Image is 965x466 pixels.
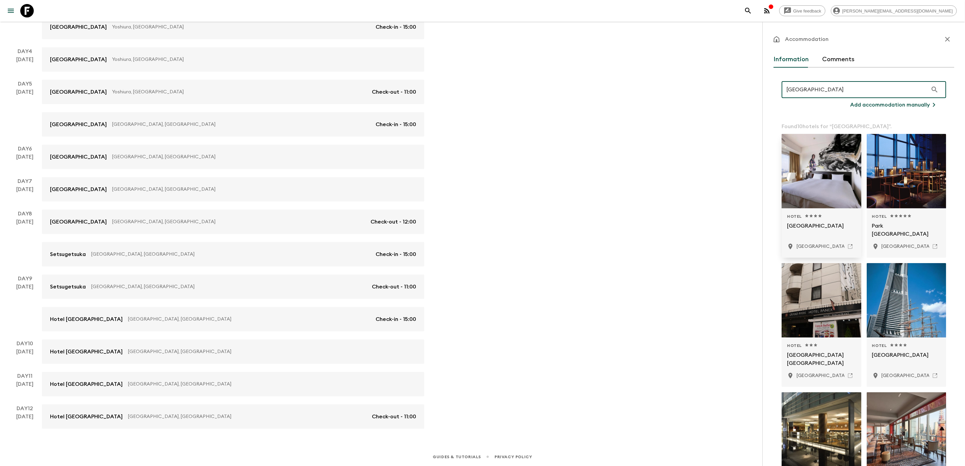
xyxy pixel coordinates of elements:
[787,222,856,238] p: [GEOGRAPHIC_DATA]
[17,348,34,364] div: [DATE]
[17,283,34,331] div: [DATE]
[867,134,946,208] div: Photo of Park Hyatt Tokyo
[42,80,424,104] a: [GEOGRAPHIC_DATA]Yoshiura, [GEOGRAPHIC_DATA]Check-out - 11:00
[50,120,107,129] p: [GEOGRAPHIC_DATA]
[42,372,424,396] a: Hotel [GEOGRAPHIC_DATA][GEOGRAPHIC_DATA], [GEOGRAPHIC_DATA]
[50,380,123,388] p: Hotel [GEOGRAPHIC_DATA]
[42,210,424,234] a: [GEOGRAPHIC_DATA][GEOGRAPHIC_DATA], [GEOGRAPHIC_DATA]Check-out - 12:00
[50,55,107,64] p: [GEOGRAPHIC_DATA]
[50,218,107,226] p: [GEOGRAPHIC_DATA]
[128,348,411,355] p: [GEOGRAPHIC_DATA], [GEOGRAPHIC_DATA]
[8,275,42,283] p: Day 9
[17,55,34,72] div: [DATE]
[42,404,424,429] a: Hotel [GEOGRAPHIC_DATA][GEOGRAPHIC_DATA], [GEOGRAPHIC_DATA]Check-out - 11:00
[17,153,34,169] div: [DATE]
[50,315,123,323] p: Hotel [GEOGRAPHIC_DATA]
[433,453,481,461] a: Guides & Tutorials
[372,88,416,96] p: Check-out - 11:00
[128,381,411,388] p: [GEOGRAPHIC_DATA], [GEOGRAPHIC_DATA]
[8,404,42,413] p: Day 12
[17,413,34,429] div: [DATE]
[8,340,42,348] p: Day 10
[371,218,416,226] p: Check-out - 12:00
[112,89,366,95] p: Yoshiura, [GEOGRAPHIC_DATA]
[831,5,957,16] div: [PERSON_NAME][EMAIL_ADDRESS][DOMAIN_NAME]
[8,80,42,88] p: Day 5
[112,218,365,225] p: [GEOGRAPHIC_DATA], [GEOGRAPHIC_DATA]
[796,372,898,379] p: Tokyo, Japan
[372,283,416,291] p: Check-out - 11:00
[17,380,34,396] div: [DATE]
[42,275,424,299] a: Setsugetsuka[GEOGRAPHIC_DATA], [GEOGRAPHIC_DATA]Check-out - 11:00
[8,372,42,380] p: Day 11
[50,88,107,96] p: [GEOGRAPHIC_DATA]
[785,35,829,43] p: Accommodation
[128,316,370,323] p: [GEOGRAPHIC_DATA], [GEOGRAPHIC_DATA]
[91,251,370,258] p: [GEOGRAPHIC_DATA], [GEOGRAPHIC_DATA]
[787,214,802,219] span: Hotel
[50,250,86,258] p: Setsugetsuka
[779,5,826,16] a: Give feedback
[867,263,946,337] div: Photo of Royal Park Hotel Tokyo Nihonbashi
[112,154,411,160] p: [GEOGRAPHIC_DATA], [GEOGRAPHIC_DATA]
[42,177,424,202] a: [GEOGRAPHIC_DATA][GEOGRAPHIC_DATA], [GEOGRAPHIC_DATA]
[372,413,416,421] p: Check-out - 11:00
[17,185,34,202] div: [DATE]
[494,453,532,461] a: Privacy Policy
[782,134,861,208] div: Photo of Park Hotel Tokyo
[112,121,370,128] p: [GEOGRAPHIC_DATA], [GEOGRAPHIC_DATA]
[782,122,946,131] p: Found 10 hotels for “ [GEOGRAPHIC_DATA] ”.
[42,307,424,331] a: Hotel [GEOGRAPHIC_DATA][GEOGRAPHIC_DATA], [GEOGRAPHIC_DATA]Check-in - 15:00
[741,4,755,18] button: search adventures
[112,24,370,30] p: Yoshiura, [GEOGRAPHIC_DATA]
[50,153,107,161] p: [GEOGRAPHIC_DATA]
[782,80,928,99] input: Search for a region or hotel...
[787,343,802,348] span: Hotel
[872,351,941,367] p: [GEOGRAPHIC_DATA]
[872,222,941,238] p: Park [GEOGRAPHIC_DATA]
[796,243,898,250] p: Tokyo, Japan
[42,242,424,266] a: Setsugetsuka[GEOGRAPHIC_DATA], [GEOGRAPHIC_DATA]Check-in - 15:00
[839,8,957,14] span: [PERSON_NAME][EMAIL_ADDRESS][DOMAIN_NAME]
[42,47,424,72] a: [GEOGRAPHIC_DATA]Yoshiura, [GEOGRAPHIC_DATA]
[822,51,855,68] button: Comments
[50,413,123,421] p: Hotel [GEOGRAPHIC_DATA]
[50,185,107,193] p: [GEOGRAPHIC_DATA]
[50,348,123,356] p: Hotel [GEOGRAPHIC_DATA]
[8,145,42,153] p: Day 6
[42,340,424,364] a: Hotel [GEOGRAPHIC_DATA][GEOGRAPHIC_DATA], [GEOGRAPHIC_DATA]
[91,283,366,290] p: [GEOGRAPHIC_DATA], [GEOGRAPHIC_DATA]
[42,15,424,39] a: [GEOGRAPHIC_DATA]Yoshiura, [GEOGRAPHIC_DATA]Check-in - 15:00
[8,177,42,185] p: Day 7
[8,210,42,218] p: Day 8
[787,351,856,367] p: [GEOGRAPHIC_DATA] [GEOGRAPHIC_DATA]
[376,23,416,31] p: Check-in - 15:00
[42,112,424,137] a: [GEOGRAPHIC_DATA][GEOGRAPHIC_DATA], [GEOGRAPHIC_DATA]Check-in - 15:00
[376,315,416,323] p: Check-in - 15:00
[376,250,416,258] p: Check-in - 15:00
[790,8,825,14] span: Give feedback
[50,283,86,291] p: Setsugetsuka
[112,186,411,193] p: [GEOGRAPHIC_DATA], [GEOGRAPHIC_DATA]
[128,413,366,420] p: [GEOGRAPHIC_DATA], [GEOGRAPHIC_DATA]
[112,56,411,63] p: Yoshiura, [GEOGRAPHIC_DATA]
[8,47,42,55] p: Day 4
[17,88,34,137] div: [DATE]
[50,23,107,31] p: [GEOGRAPHIC_DATA]
[872,214,887,219] span: Hotel
[872,343,887,348] span: Hotel
[4,4,18,18] button: menu
[773,51,809,68] button: Information
[376,120,416,129] p: Check-in - 15:00
[17,218,34,266] div: [DATE]
[42,145,424,169] a: [GEOGRAPHIC_DATA][GEOGRAPHIC_DATA], [GEOGRAPHIC_DATA]
[850,101,930,109] p: Add accommodation manually
[782,263,861,337] div: Photo of Grand Park Hotel Panex Tokyo
[842,98,946,112] button: Add accommodation manually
